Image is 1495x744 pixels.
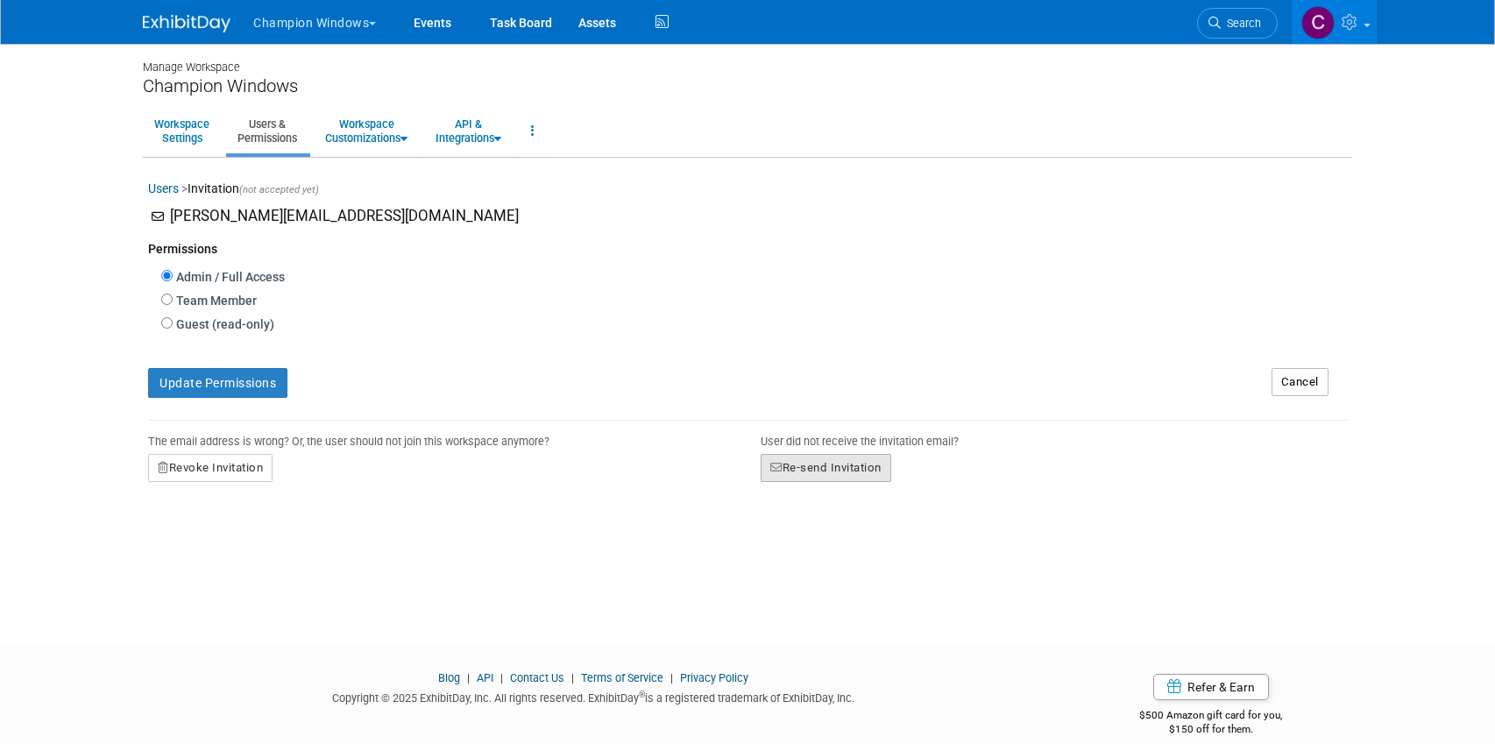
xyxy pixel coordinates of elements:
[581,671,663,684] a: Terms of Service
[148,368,287,398] button: Update Permissions
[239,184,319,195] span: (not accepted yet)
[173,292,257,309] label: Team Member
[143,686,1044,706] div: Copyright © 2025 ExhibitDay, Inc. All rights reserved. ExhibitDay is a registered trademark of Ex...
[143,110,221,152] a: WorkspaceSettings
[170,207,519,224] span: [PERSON_NAME][EMAIL_ADDRESS][DOMAIN_NAME]
[680,671,748,684] a: Privacy Policy
[143,75,1352,97] div: Champion Windows
[226,110,308,152] a: Users &Permissions
[424,110,513,152] a: API &Integrations
[1070,722,1353,737] div: $150 off for them.
[1272,368,1328,396] a: Cancel
[1070,697,1353,737] div: $500 Amazon gift card for you,
[567,671,578,684] span: |
[477,671,493,684] a: API
[173,315,274,333] label: Guest (read-only)
[314,110,419,152] a: WorkspaceCustomizations
[1221,17,1261,30] span: Search
[666,671,677,684] span: |
[510,671,564,684] a: Contact Us
[1301,6,1335,39] img: Clayton Stackpole
[438,671,460,684] a: Blog
[148,454,273,482] button: Revoke Invitation
[1197,8,1278,39] a: Search
[181,181,188,195] span: >
[148,181,179,195] a: Users
[761,421,1347,454] div: User did not receive the invitation email?
[761,454,891,482] button: Re-send Invitation
[148,421,734,454] div: The email address is wrong? Or, the user should not join this workspace anymore?
[148,227,1347,266] div: Permissions
[143,15,230,32] img: ExhibitDay
[639,690,645,699] sup: ®
[143,44,1352,75] div: Manage Workspace
[173,268,285,286] label: Admin / Full Access
[148,180,1347,206] div: Invitation
[496,671,507,684] span: |
[1153,674,1269,700] a: Refer & Earn
[463,671,474,684] span: |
